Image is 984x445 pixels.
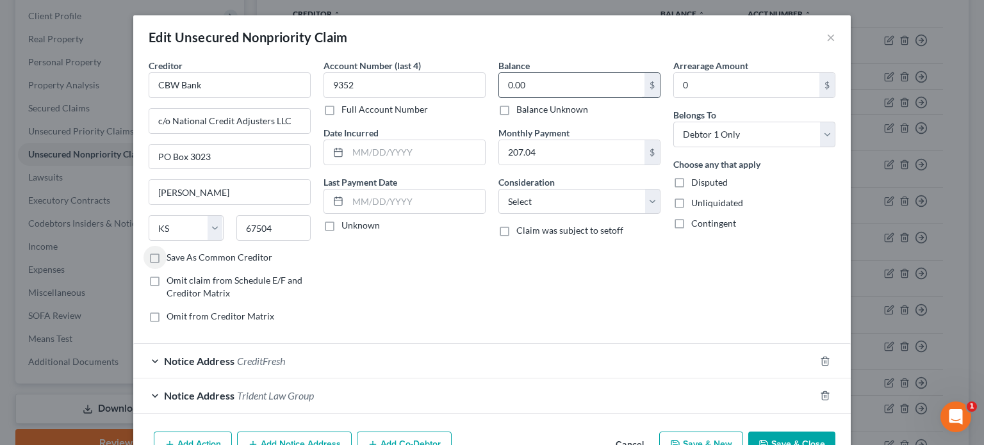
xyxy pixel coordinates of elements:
button: × [826,29,835,45]
div: $ [819,73,835,97]
label: Choose any that apply [673,158,760,171]
label: Account Number (last 4) [324,59,421,72]
span: Omit from Creditor Matrix [167,311,274,321]
span: Claim was subject to setoff [516,225,623,236]
label: Balance Unknown [516,103,588,116]
input: Enter zip... [236,215,311,241]
input: Search creditor by name... [149,72,311,98]
span: Creditor [149,60,183,71]
span: CreditFresh [237,355,285,367]
span: Trident Law Group [237,389,314,401]
label: Date Incurred [324,126,379,140]
input: 0.00 [499,73,644,97]
span: Notice Address [164,355,234,367]
input: XXXX [324,72,486,98]
div: Edit Unsecured Nonpriority Claim [149,28,348,46]
span: Contingent [691,218,736,229]
input: 0.00 [674,73,819,97]
iframe: Intercom live chat [940,401,971,432]
input: MM/DD/YYYY [348,140,485,165]
input: 0.00 [499,140,644,165]
div: $ [644,140,660,165]
label: Monthly Payment [498,126,570,140]
label: Unknown [341,219,380,232]
label: Full Account Number [341,103,428,116]
input: Apt, Suite, etc... [149,145,310,169]
span: Notice Address [164,389,234,401]
span: Omit claim from Schedule E/F and Creditor Matrix [167,275,302,298]
label: Last Payment Date [324,175,397,189]
span: 1 [967,401,977,412]
label: Save As Common Creditor [167,251,272,264]
label: Arrearage Amount [673,59,748,72]
span: Belongs To [673,109,716,120]
span: Disputed [691,177,728,188]
input: Enter address... [149,109,310,133]
div: $ [644,73,660,97]
input: Enter city... [149,180,310,204]
label: Balance [498,59,530,72]
span: Unliquidated [691,197,743,208]
input: MM/DD/YYYY [348,190,485,214]
label: Consideration [498,175,555,189]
